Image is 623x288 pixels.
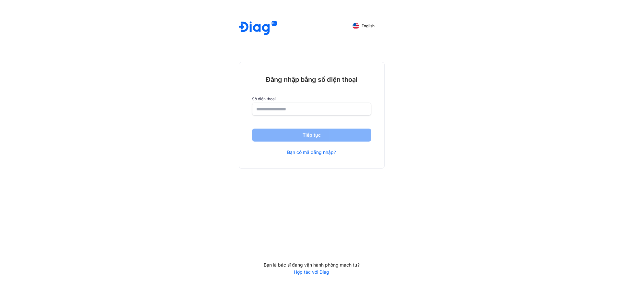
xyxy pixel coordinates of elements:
[239,262,385,268] div: Bạn là bác sĩ đang vận hành phòng mạch tư?
[348,21,379,31] button: English
[252,75,371,84] div: Đăng nhập bằng số điện thoại
[362,24,375,28] span: English
[287,149,336,155] a: Bạn có mã đăng nhập?
[252,129,371,142] button: Tiếp tục
[352,23,359,29] img: English
[252,97,371,101] label: Số điện thoại
[239,21,277,36] img: logo
[239,269,385,275] a: Hợp tác với Diag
